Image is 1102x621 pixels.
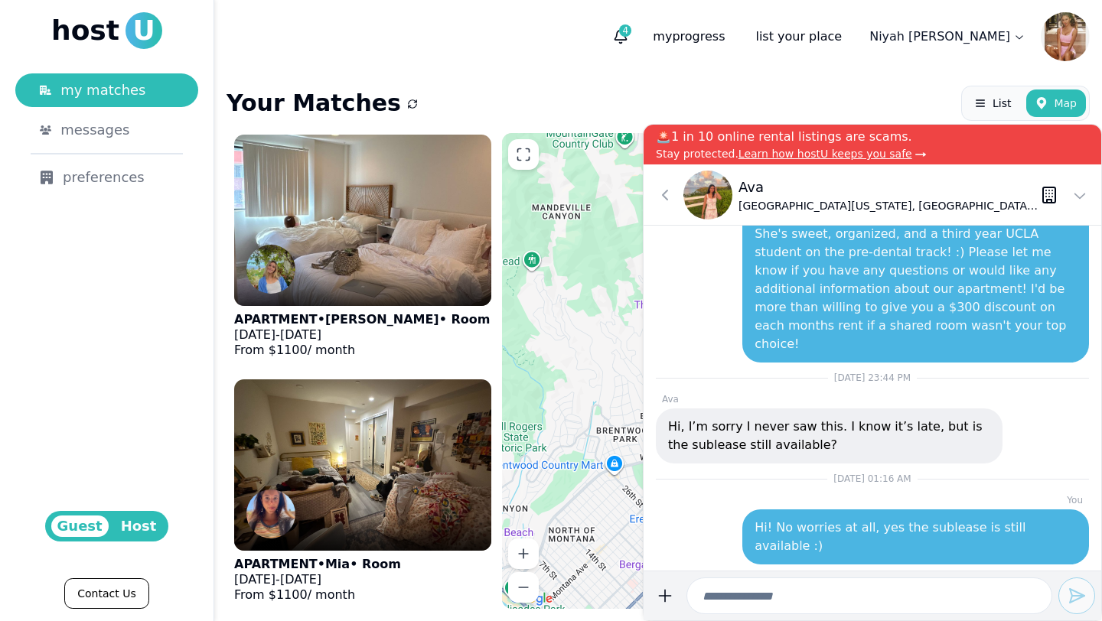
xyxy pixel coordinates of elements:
span: [DATE] 01:16 AM [833,473,911,484]
img: Mia Marcillac avatar [246,489,295,538]
span: U [126,12,162,49]
span: my [653,29,672,44]
span: Host [115,515,163,537]
a: APARTMENTLindsay Hellman avatarAPARTMENT•[PERSON_NAME]• Room[DATE]-[DATE]From $1100/ month [227,127,499,372]
h1: Your Matches [227,89,401,117]
a: list your place [743,21,854,52]
img: APARTMENT [234,379,491,551]
p: - [234,327,490,343]
p: Hi! No worries at all, yes the sublease is still available :) [755,519,1077,555]
p: - [234,572,401,587]
img: Lindsay Hellman avatar [246,245,295,294]
p: You [656,494,1089,506]
button: List [965,89,1020,117]
a: APARTMENTMia Marcillac avatarAPARTMENT•Mia• Room[DATE]-[DATE]From $1100/ month [227,372,499,616]
p: From $ 1100 / month [234,587,401,603]
p: APARTMENT • Mia • Room [234,557,401,572]
span: Learn how hostU keeps you safe [738,148,912,160]
a: hostU [51,12,162,49]
p: Ava [656,393,1089,405]
span: [DATE] 23:44 PM [834,372,911,383]
p: Hi Ava! I'm so sorry about the late response! It is a shared room with my close friend [PERSON_NA... [755,188,1077,353]
a: Open this area in Google Maps (opens a new window) [506,589,556,609]
p: progress [641,21,737,52]
span: host [51,15,119,46]
span: Guest [51,515,109,537]
p: Ava [738,177,1040,198]
span: [DATE] [280,572,321,587]
p: Stay protected. [656,146,1089,161]
div: preferences [40,167,174,188]
a: my matches [15,73,198,107]
span: List [993,96,1011,111]
button: 4 [607,23,634,50]
a: Contact Us [64,578,148,609]
a: preferences [15,161,198,194]
p: From $ 1100 / month [234,343,490,358]
p: 🚨1 in 10 online rental listings are scams. [656,128,1089,146]
button: Enter fullscreen [508,139,539,170]
button: Zoom out [508,572,539,603]
p: Hi, I’m sorry I never saw this. I know it’s late, but is the sublease still available? [668,418,990,454]
span: my matches [60,80,145,101]
p: APARTMENT • [PERSON_NAME] • Room [234,312,490,327]
span: messages [60,119,129,141]
img: Niyah Coleman avatar [1041,12,1090,61]
img: APARTMENT [234,135,491,306]
button: Map [1026,89,1086,117]
p: [GEOGRAPHIC_DATA][US_STATE], [GEOGRAPHIC_DATA] ([GEOGRAPHIC_DATA]) ' 24 [738,198,1040,213]
a: Niyah [PERSON_NAME] [860,21,1035,52]
span: [DATE] [280,327,321,342]
span: [DATE] [234,327,275,342]
img: Google [506,589,556,609]
span: Map [1054,96,1077,111]
button: Zoom in [508,538,539,569]
p: Niyah [PERSON_NAME] [869,28,1010,46]
span: [DATE] [234,572,275,587]
img: Ava Adlao avatar [683,171,732,219]
span: 4 [619,24,631,37]
a: messages [15,113,198,147]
